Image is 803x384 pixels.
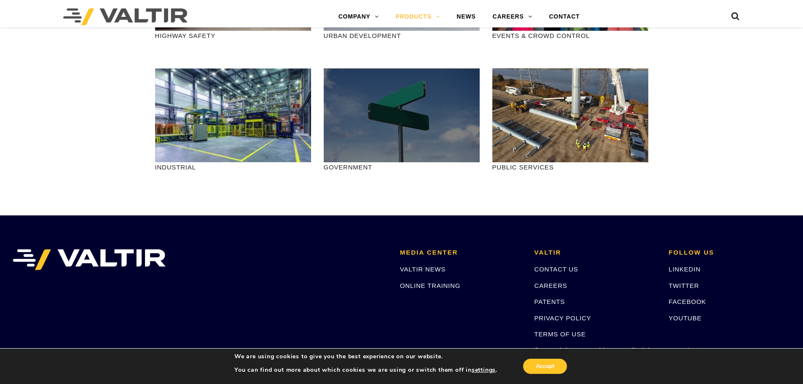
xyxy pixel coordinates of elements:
a: VALTIR NEWS [400,266,446,273]
p: URBAN DEVELOPMENT [324,31,480,40]
img: Valtir [63,8,188,25]
h2: MEDIA CENTER [400,249,522,256]
a: CAREERS [484,8,541,25]
a: NEWS [448,8,484,25]
p: INDUSTRIAL [155,162,311,172]
p: You can find out more about which cookies we are using or switch them off in . [234,366,497,374]
button: settings [472,366,496,374]
a: ONLINE TRAINING [400,282,460,289]
a: FACEBOOK [669,298,706,305]
button: Accept [523,359,567,374]
img: VALTIR [13,249,166,270]
a: PATENTS [534,298,565,305]
a: COMPANY [330,8,387,25]
h2: VALTIR [534,249,656,256]
p: GOVERNMENT [324,162,480,172]
a: YOUTUBE [669,314,701,322]
p: EVENTS & CROWD CONTROL [492,31,648,40]
p: We are using cookies to give you the best experience on our website. [234,353,497,360]
a: CONTACT [540,8,588,25]
a: TWITTER [669,282,699,289]
h2: FOLLOW US [669,249,790,256]
a: CONTACT US [534,266,578,273]
p: PUBLIC SERVICES [492,162,648,172]
a: CAREERS [534,282,567,289]
p: HIGHWAY SAFETY [155,31,311,40]
a: PRODUCTS [387,8,448,25]
a: LINKEDIN [669,266,701,273]
a: TERMS OF USE [534,330,586,338]
p: © Copyright 2023 Valtir, LLC. All Rights Reserved. [534,345,656,355]
a: PRIVACY POLICY [534,314,591,322]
